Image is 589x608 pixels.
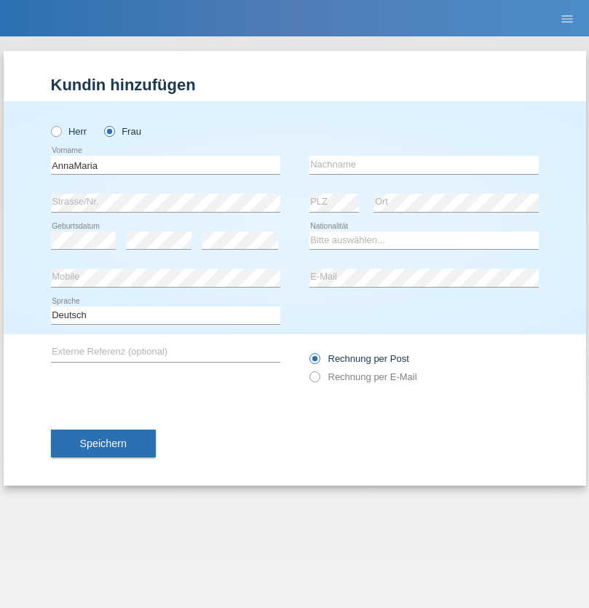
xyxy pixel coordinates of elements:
input: Frau [104,126,114,135]
span: Speichern [80,438,127,449]
input: Herr [51,126,60,135]
input: Rechnung per Post [309,353,319,371]
i: menu [560,12,574,26]
input: Rechnung per E-Mail [309,371,319,390]
a: menu [553,14,582,23]
label: Rechnung per E-Mail [309,371,417,382]
label: Rechnung per Post [309,353,409,364]
button: Speichern [51,430,156,457]
label: Herr [51,126,87,137]
h1: Kundin hinzufügen [51,76,539,94]
label: Frau [104,126,141,137]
